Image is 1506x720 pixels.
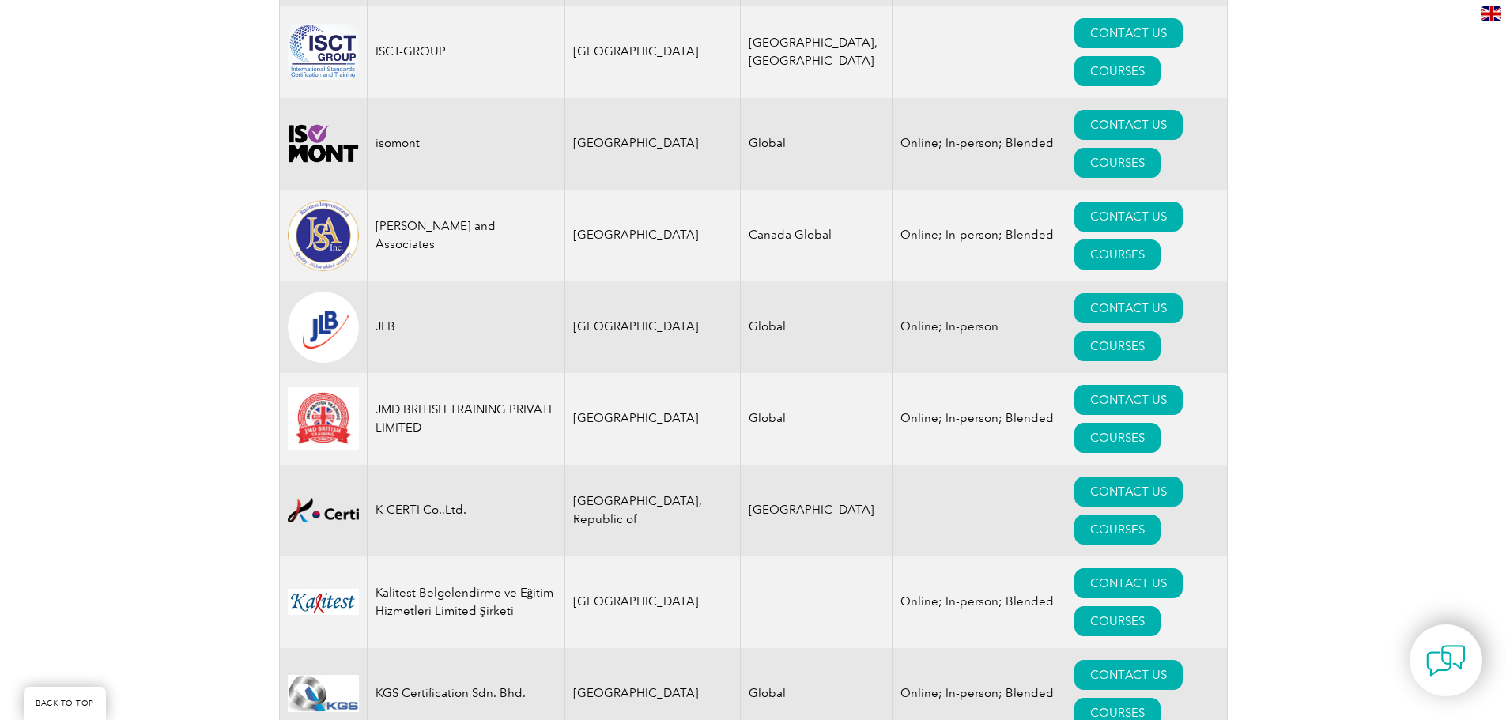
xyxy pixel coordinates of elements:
a: COURSES [1074,331,1161,361]
img: 48d38b1b-b94b-ea11-a812-000d3a7940d5-logo.png [288,498,359,523]
img: 8e265a20-6f61-f011-bec2-000d3acaf2fb-logo.jpg [288,387,359,450]
td: Canada Global [741,190,893,281]
a: COURSES [1074,148,1161,178]
td: ISCT-GROUP [367,6,564,98]
td: Online; In-person; Blended [893,98,1066,190]
td: JLB [367,281,564,373]
td: Global [741,373,893,465]
img: 6372c78c-dabc-ea11-a814-000d3a79823d-logo.png [288,200,359,271]
img: fd2924ac-d9bc-ea11-a814-000d3a79823d-logo.png [288,292,359,363]
td: Online; In-person; Blended [893,373,1066,465]
td: Global [741,281,893,373]
td: [GEOGRAPHIC_DATA] [564,281,741,373]
td: [PERSON_NAME] and Associates [367,190,564,281]
a: CONTACT US [1074,293,1183,323]
td: K-CERTI Co.,Ltd. [367,465,564,556]
td: isomont [367,98,564,190]
a: COURSES [1074,606,1161,636]
a: CONTACT US [1074,18,1183,48]
a: CONTACT US [1074,568,1183,598]
a: CONTACT US [1074,202,1183,232]
td: [GEOGRAPHIC_DATA] [741,465,893,556]
a: CONTACT US [1074,660,1183,690]
img: 4c00d100-7796-ed11-aad0-0022481565fd-logo.png [288,124,359,163]
td: [GEOGRAPHIC_DATA], [GEOGRAPHIC_DATA] [741,6,893,98]
td: Kalitest Belgelendirme ve Eğitim Hizmetleri Limited Şirketi [367,556,564,648]
a: COURSES [1074,239,1161,270]
a: CONTACT US [1074,385,1183,415]
td: JMD BRITISH TRAINING PRIVATE LIMITED [367,373,564,465]
td: [GEOGRAPHIC_DATA], Republic of [564,465,741,556]
a: COURSES [1074,423,1161,453]
td: [GEOGRAPHIC_DATA] [564,373,741,465]
img: ad0bd99a-310e-ef11-9f89-6045bde6fda5-logo.jpg [288,589,359,615]
a: COURSES [1074,515,1161,545]
td: [GEOGRAPHIC_DATA] [564,6,741,98]
img: en [1481,6,1501,21]
img: 7f98aa8e-08a0-ee11-be37-00224898ad00-logo.jpg [288,675,359,712]
td: Global [741,98,893,190]
img: contact-chat.png [1426,641,1466,680]
td: [GEOGRAPHIC_DATA] [564,98,741,190]
td: Online; In-person; Blended [893,190,1066,281]
a: CONTACT US [1074,110,1183,140]
a: COURSES [1074,56,1161,86]
td: Online; In-person; Blended [893,556,1066,648]
td: [GEOGRAPHIC_DATA] [564,556,741,648]
a: CONTACT US [1074,477,1183,507]
td: Online; In-person [893,281,1066,373]
td: [GEOGRAPHIC_DATA] [564,190,741,281]
img: c5cf6e33-1286-eb11-a812-002248153d3e-logo.png [288,24,359,81]
a: BACK TO TOP [24,687,106,720]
